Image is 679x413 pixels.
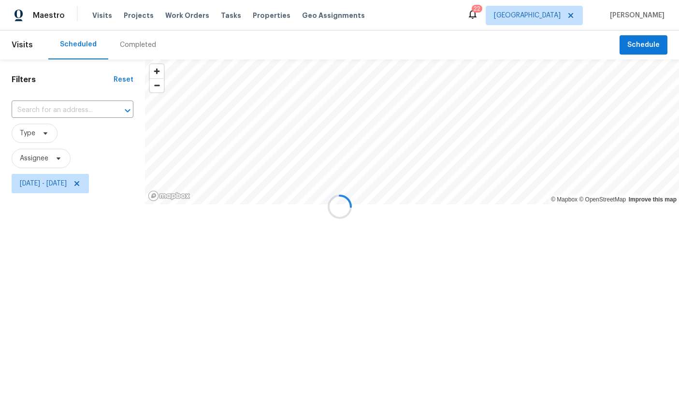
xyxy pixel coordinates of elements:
[150,64,164,78] button: Zoom in
[150,78,164,92] button: Zoom out
[148,190,190,201] a: Mapbox homepage
[579,196,626,203] a: OpenStreetMap
[150,79,164,92] span: Zoom out
[629,196,677,203] a: Improve this map
[551,196,578,203] a: Mapbox
[474,4,480,14] div: 22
